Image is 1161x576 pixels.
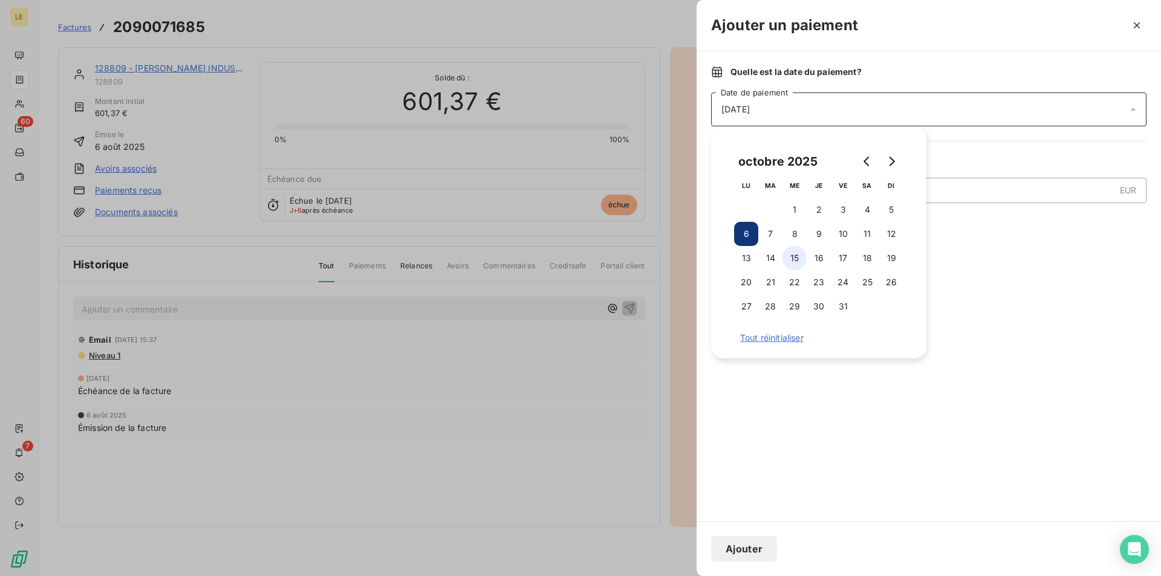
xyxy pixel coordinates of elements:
[734,270,758,294] button: 20
[721,103,750,115] span: [DATE]
[711,15,858,36] h3: Ajouter un paiement
[831,222,855,246] button: 10
[758,222,782,246] button: 7
[734,222,758,246] button: 6
[879,222,903,246] button: 12
[711,536,777,561] button: Ajouter
[711,213,1146,225] span: Nouveau solde dû :
[879,198,903,222] button: 5
[758,294,782,319] button: 28
[758,270,782,294] button: 21
[758,173,782,198] th: mardi
[807,270,831,294] button: 23
[831,198,855,222] button: 3
[807,198,831,222] button: 2
[734,246,758,270] button: 13
[855,270,879,294] button: 25
[734,294,758,319] button: 27
[782,246,807,270] button: 15
[807,246,831,270] button: 16
[855,149,879,173] button: Go to previous month
[734,173,758,198] th: lundi
[855,173,879,198] th: samedi
[782,270,807,294] button: 22
[855,222,879,246] button: 11
[831,173,855,198] th: vendredi
[782,222,807,246] button: 8
[831,246,855,270] button: 17
[807,222,831,246] button: 9
[855,246,879,270] button: 18
[1120,535,1149,564] div: Open Intercom Messenger
[879,270,903,294] button: 26
[782,173,807,198] th: mercredi
[734,152,822,171] div: octobre 2025
[782,198,807,222] button: 1
[730,66,862,78] span: Quelle est la date du paiement ?
[740,332,897,344] span: Tout réinitialiser
[758,246,782,270] button: 14
[807,294,831,319] button: 30
[879,173,903,198] th: dimanche
[831,294,855,319] button: 31
[831,270,855,294] button: 24
[807,173,831,198] th: jeudi
[855,198,879,222] button: 4
[782,294,807,319] button: 29
[879,246,903,270] button: 19
[879,149,903,173] button: Go to next month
